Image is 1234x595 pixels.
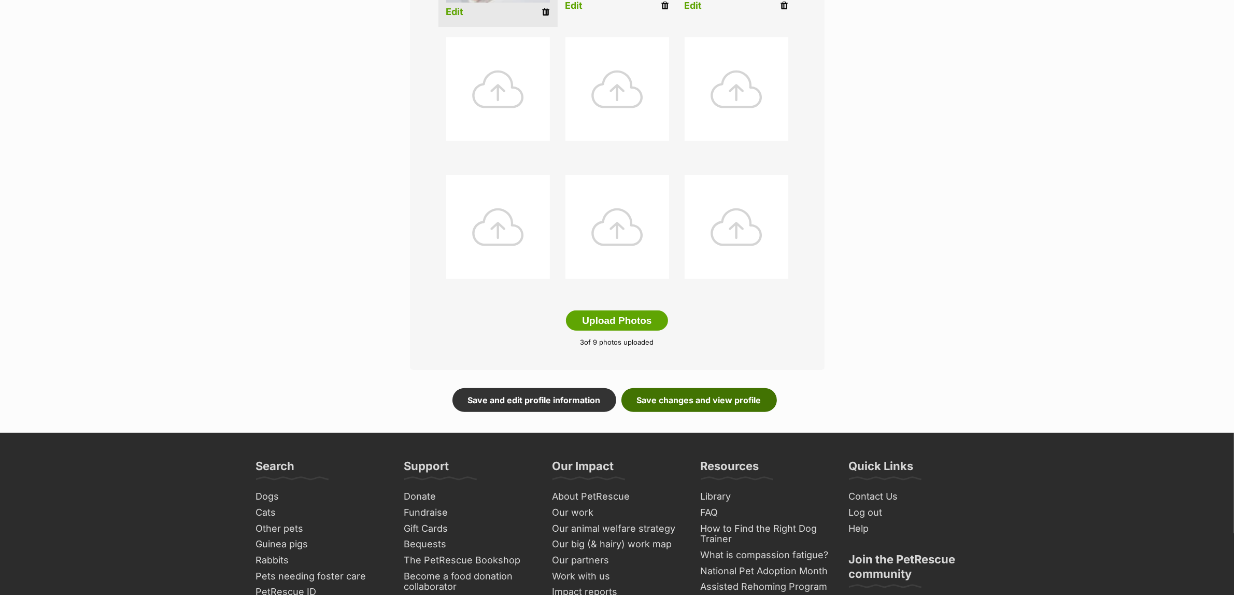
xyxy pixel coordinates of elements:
[548,536,686,552] a: Our big (& hairy) work map
[697,563,834,579] a: National Pet Adoption Month
[252,552,390,569] a: Rabbits
[685,1,702,11] a: Edit
[452,388,616,412] a: Save and edit profile information
[400,489,538,505] a: Donate
[845,505,983,521] a: Log out
[849,459,914,479] h3: Quick Links
[404,459,449,479] h3: Support
[252,505,390,521] a: Cats
[400,521,538,537] a: Gift Cards
[697,579,834,595] a: Assisted Rehoming Program
[701,459,759,479] h3: Resources
[566,310,668,331] button: Upload Photos
[252,489,390,505] a: Dogs
[697,521,834,547] a: How to Find the Right Dog Trainer
[565,1,583,11] a: Edit
[548,521,686,537] a: Our animal welfare strategy
[548,552,686,569] a: Our partners
[425,337,809,348] p: of 9 photos uploaded
[252,521,390,537] a: Other pets
[256,459,295,479] h3: Search
[548,505,686,521] a: Our work
[697,489,834,505] a: Library
[552,459,614,479] h3: Our Impact
[548,569,686,585] a: Work with us
[252,569,390,585] a: Pets needing foster care
[845,521,983,537] a: Help
[548,489,686,505] a: About PetRescue
[845,489,983,505] a: Contact Us
[849,552,978,587] h3: Join the PetRescue community
[697,547,834,563] a: What is compassion fatigue?
[697,505,834,521] a: FAQ
[252,536,390,552] a: Guinea pigs
[400,505,538,521] a: Fundraise
[400,552,538,569] a: The PetRescue Bookshop
[446,7,464,18] a: Edit
[580,338,585,346] span: 3
[400,536,538,552] a: Bequests
[621,388,777,412] a: Save changes and view profile
[400,569,538,595] a: Become a food donation collaborator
